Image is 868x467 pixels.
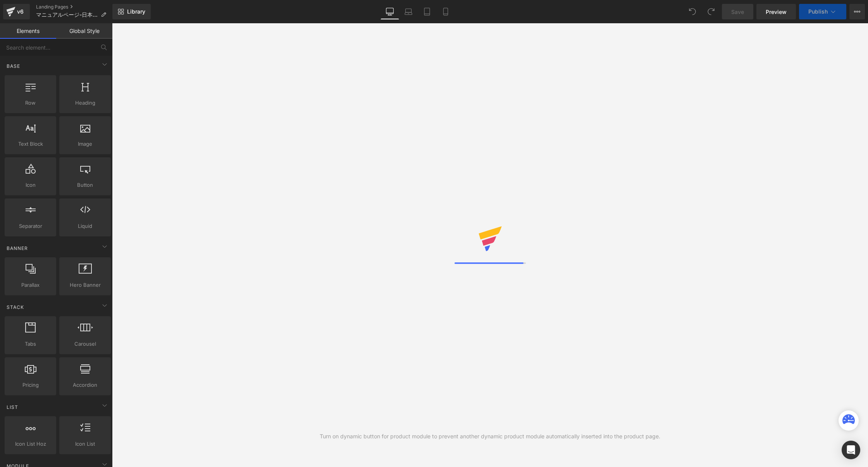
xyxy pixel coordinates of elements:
[36,12,98,18] span: マニュアルページ-日本語
[62,181,108,189] span: Button
[6,62,21,70] span: Base
[808,9,828,15] span: Publish
[436,4,455,19] a: Mobile
[7,440,54,448] span: Icon List Hoz
[418,4,436,19] a: Tablet
[62,222,108,230] span: Liquid
[62,281,108,289] span: Hero Banner
[62,381,108,389] span: Accordion
[849,4,865,19] button: More
[36,4,112,10] a: Landing Pages
[62,140,108,148] span: Image
[6,303,25,311] span: Stack
[15,7,25,17] div: v6
[112,4,151,19] a: New Library
[62,99,108,107] span: Heading
[7,340,54,348] span: Tabs
[381,4,399,19] a: Desktop
[320,432,660,441] div: Turn on dynamic button for product module to prevent another dynamic product module automatically...
[62,340,108,348] span: Carousel
[6,245,29,252] span: Banner
[799,4,846,19] button: Publish
[127,8,145,15] span: Library
[703,4,719,19] button: Redo
[7,99,54,107] span: Row
[7,281,54,289] span: Parallax
[731,8,744,16] span: Save
[842,441,860,459] div: Open Intercom Messenger
[685,4,700,19] button: Undo
[766,8,787,16] span: Preview
[7,181,54,189] span: Icon
[7,140,54,148] span: Text Block
[56,23,112,39] a: Global Style
[6,403,19,411] span: List
[756,4,796,19] a: Preview
[62,440,108,448] span: Icon List
[3,4,30,19] a: v6
[399,4,418,19] a: Laptop
[7,222,54,230] span: Separator
[7,381,54,389] span: Pricing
